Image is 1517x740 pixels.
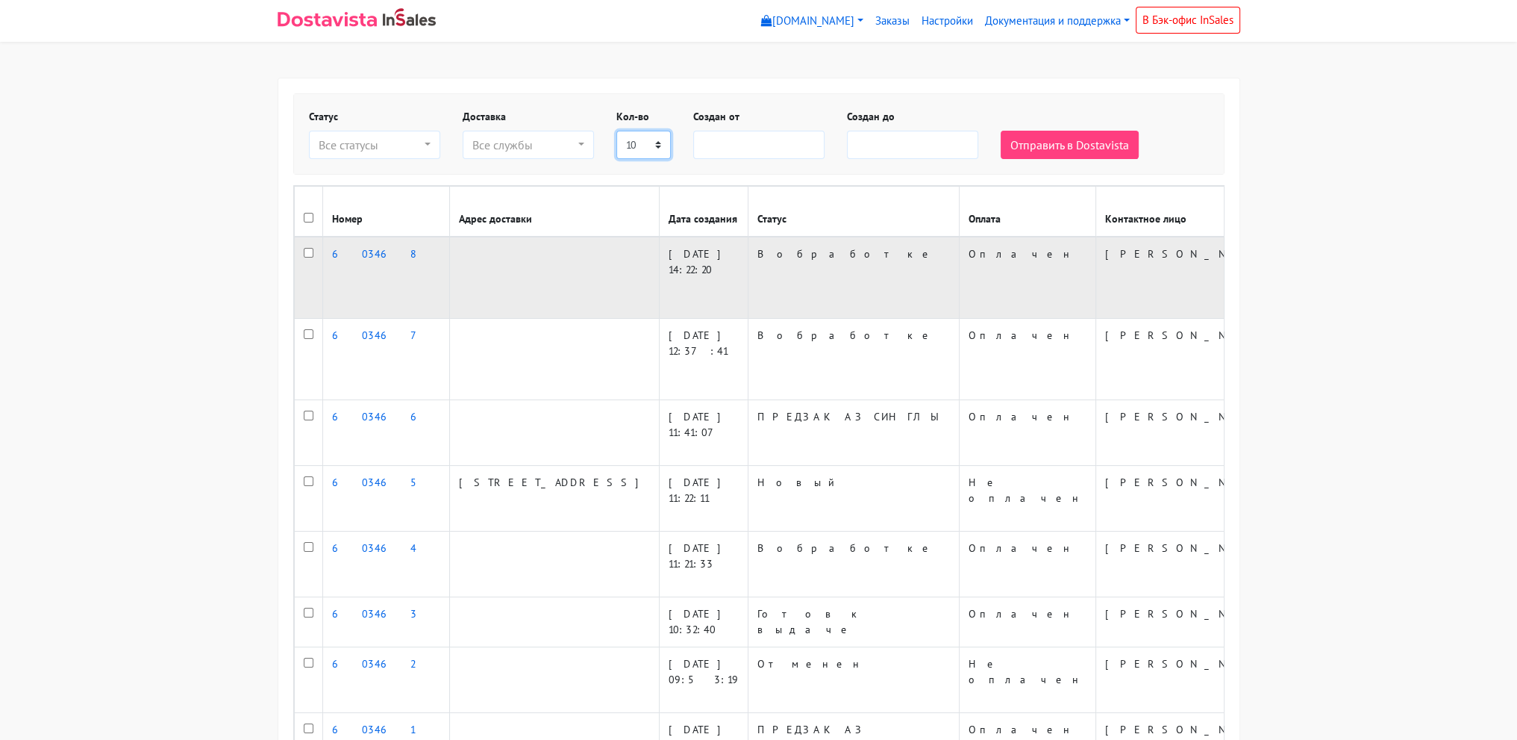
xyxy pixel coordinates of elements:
label: Кол-во [616,109,649,125]
td: [PERSON_NAME] [1095,466,1290,532]
td: Отменен [748,647,959,713]
a: В Бэк-офис InSales [1136,7,1240,34]
th: Адрес доставки [449,187,659,237]
label: Создан до [847,109,895,125]
button: Все службы [463,131,594,159]
a: 603462 [332,657,415,671]
td: [DATE] 14:22:20 [659,237,748,319]
td: [PERSON_NAME] [1095,237,1290,319]
th: Контактное лицо [1095,187,1290,237]
a: 603467 [332,329,430,342]
td: ПРЕДЗАКАЗ СИНГЛЫ [748,400,959,466]
td: [DATE] 12:37:41 [659,319,748,400]
th: Дата создания [659,187,748,237]
td: [PERSON_NAME] [1095,597,1290,647]
button: Отправить в Dostavista [1001,131,1139,159]
a: 603464 [332,541,416,555]
td: [STREET_ADDRESS] [449,466,659,532]
div: Все статусы [319,136,422,154]
label: Создан от [693,109,739,125]
td: [DATE] 10:32:40 [659,597,748,647]
a: Заказы [869,7,916,36]
td: [DATE] 11:22:11 [659,466,748,532]
a: 603468 [332,247,416,261]
td: Оплачен [959,597,1095,647]
a: 603461 [332,723,415,736]
label: Доставка [463,109,506,125]
td: [PERSON_NAME] [1095,647,1290,713]
td: [DATE] 09:53:19 [659,647,748,713]
td: Оплачен [959,532,1095,597]
th: Оплата [959,187,1095,237]
th: Статус [748,187,959,237]
a: 603465 [332,476,437,489]
label: Статус [309,109,338,125]
td: В обработке [748,532,959,597]
div: Все службы [472,136,575,154]
td: Не оплачен [959,647,1095,713]
td: Оплачен [959,400,1095,466]
td: В обработке [748,237,959,319]
td: [PERSON_NAME] [1095,319,1290,400]
td: В обработке [748,319,959,400]
td: [DATE] 11:41:07 [659,400,748,466]
a: 603466 [332,410,440,423]
td: [PERSON_NAME] [1095,532,1290,597]
th: Номер [322,187,449,237]
a: [DOMAIN_NAME] [755,7,869,36]
td: Не оплачен [959,466,1095,532]
a: Настройки [916,7,979,36]
a: 603463 [332,607,417,621]
td: [PERSON_NAME] [1095,400,1290,466]
button: Все статусы [309,131,440,159]
img: InSales [383,8,437,26]
td: Оплачен [959,319,1095,400]
img: Dostavista - срочная курьерская служба доставки [278,12,377,27]
td: [DATE] 11:21:33 [659,532,748,597]
td: Новый [748,466,959,532]
a: Документация и поддержка [979,7,1136,36]
td: Готов к выдаче [748,597,959,647]
td: Оплачен [959,237,1095,319]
